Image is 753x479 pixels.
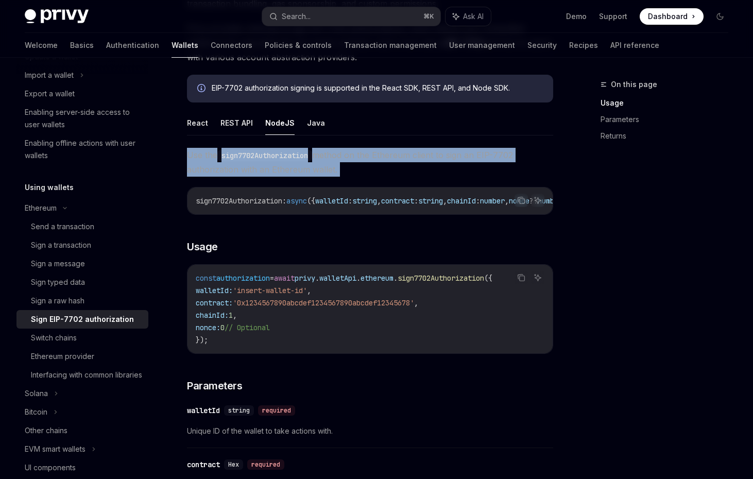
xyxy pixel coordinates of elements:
[31,313,134,326] div: Sign EIP-7702 authorization
[282,196,286,206] span: :
[601,95,737,111] a: Usage
[228,460,239,469] span: Hex
[16,84,148,103] a: Export a wallet
[25,106,142,131] div: Enabling server-side access to user wallets
[599,11,627,22] a: Support
[16,329,148,347] a: Switch chains
[25,406,47,418] div: Bitcoin
[509,196,529,206] span: nonce
[220,111,253,135] button: REST API
[16,310,148,329] a: Sign EIP-7702 authorization
[258,405,295,416] div: required
[196,298,233,307] span: contract:
[25,424,67,437] div: Other chains
[566,11,587,22] a: Demo
[648,11,688,22] span: Dashboard
[361,273,393,283] span: ethereum
[16,103,148,134] a: Enabling server-side access to user wallets
[187,111,208,135] button: React
[712,8,728,25] button: Toggle dark mode
[16,366,148,384] a: Interfacing with common libraries
[172,33,198,58] a: Wallets
[377,196,381,206] span: ,
[344,33,437,58] a: Transaction management
[531,271,544,284] button: Ask AI
[25,69,74,81] div: Import a wallet
[611,78,657,91] span: On this page
[262,7,441,26] button: Search...⌘K
[16,217,148,236] a: Send a transaction
[233,298,414,307] span: '0x1234567890abcdef1234567890abcdef12345678'
[187,239,218,254] span: Usage
[228,406,250,415] span: string
[16,254,148,273] a: Sign a message
[484,273,492,283] span: ({
[196,323,220,332] span: nonce:
[25,33,58,58] a: Welcome
[25,88,75,100] div: Export a wallet
[187,148,553,177] span: Use the method on the Ethereum client to sign an EIP-7702 authorization with an Ethereum wallet.
[265,33,332,58] a: Policies & controls
[569,33,598,58] a: Recipes
[31,220,94,233] div: Send a transaction
[274,273,295,283] span: await
[531,194,544,207] button: Ask AI
[196,196,282,206] span: sign7702Authorization
[247,459,284,470] div: required
[25,9,89,24] img: dark logo
[211,33,252,58] a: Connectors
[196,273,216,283] span: const
[70,33,94,58] a: Basics
[196,286,233,295] span: walletId:
[16,134,148,165] a: Enabling offline actions with user wallets
[16,421,148,440] a: Other chains
[16,347,148,366] a: Ethereum provider
[25,202,57,214] div: Ethereum
[414,196,418,206] span: :
[31,332,77,344] div: Switch chains
[196,335,208,345] span: });
[307,286,311,295] span: ,
[16,273,148,292] a: Sign typed data
[418,196,443,206] span: string
[31,350,94,363] div: Ethereum provider
[529,196,538,206] span: ?:
[381,196,414,206] span: contract
[187,379,242,393] span: Parameters
[187,459,220,470] div: contract
[640,8,704,25] a: Dashboard
[601,111,737,128] a: Parameters
[315,196,348,206] span: walletId
[25,461,76,474] div: UI components
[315,273,319,283] span: .
[463,11,484,22] span: Ask AI
[31,369,142,381] div: Interfacing with common libraries
[356,273,361,283] span: .
[225,323,270,332] span: // Optional
[187,405,220,416] div: walletId
[16,292,148,310] a: Sign a raw hash
[233,286,307,295] span: 'insert-wallet-id'
[187,425,553,437] span: Unique ID of the wallet to take actions with.
[31,258,85,270] div: Sign a message
[307,196,315,206] span: ({
[31,295,84,307] div: Sign a raw hash
[282,10,311,23] div: Search...
[449,33,515,58] a: User management
[348,196,352,206] span: :
[31,276,85,288] div: Sign typed data
[505,196,509,206] span: ,
[443,196,447,206] span: ,
[106,33,159,58] a: Authentication
[25,387,48,400] div: Solana
[307,111,325,135] button: Java
[216,273,270,283] span: authorization
[414,298,418,307] span: ,
[446,7,491,26] button: Ask AI
[16,458,148,477] a: UI components
[447,196,476,206] span: chainId
[601,128,737,144] a: Returns
[197,84,208,94] svg: Info
[352,196,377,206] span: string
[515,194,528,207] button: Copy the contents from the code block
